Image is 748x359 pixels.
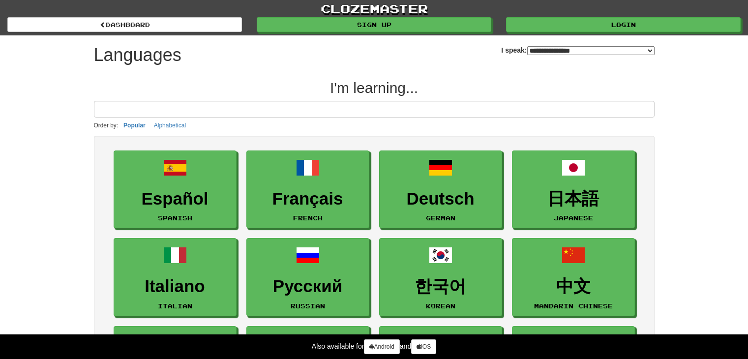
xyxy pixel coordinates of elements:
small: Mandarin Chinese [534,302,613,309]
h3: Français [252,189,364,209]
a: Sign up [257,17,491,32]
small: Russian [291,302,325,309]
a: Login [506,17,741,32]
button: Alphabetical [151,120,189,131]
a: iOS [411,339,436,354]
h3: 中文 [517,277,629,296]
small: Italian [158,302,192,309]
a: DeutschGerman [379,150,502,229]
a: ItalianoItalian [114,238,237,316]
small: Order by: [94,122,119,129]
small: German [426,214,455,221]
label: I speak: [501,45,654,55]
a: 中文Mandarin Chinese [512,238,635,316]
small: Korean [426,302,455,309]
a: 한국어Korean [379,238,502,316]
button: Popular [120,120,149,131]
h3: 日本語 [517,189,629,209]
h2: I'm learning... [94,80,655,96]
h3: Deutsch [385,189,497,209]
a: 日本語Japanese [512,150,635,229]
h3: 한국어 [385,277,497,296]
h1: Languages [94,45,181,65]
a: РусскийRussian [246,238,369,316]
a: FrançaisFrench [246,150,369,229]
a: dashboard [7,17,242,32]
small: Spanish [158,214,192,221]
select: I speak: [527,46,655,55]
small: French [293,214,323,221]
small: Japanese [554,214,593,221]
h3: Italiano [119,277,231,296]
h3: Español [119,189,231,209]
a: EspañolSpanish [114,150,237,229]
h3: Русский [252,277,364,296]
a: Android [364,339,399,354]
